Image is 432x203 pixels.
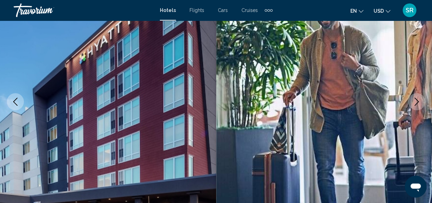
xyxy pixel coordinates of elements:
[190,8,204,13] a: Flights
[241,8,258,13] a: Cruises
[405,176,427,198] iframe: Button to launch messaging window
[350,6,363,16] button: Change language
[218,8,228,13] a: Cars
[14,3,153,17] a: Travorium
[401,3,418,17] button: User Menu
[160,8,176,13] a: Hotels
[406,7,414,14] span: SR
[374,6,390,16] button: Change currency
[350,8,357,14] span: en
[7,93,24,110] button: Previous image
[374,8,384,14] span: USD
[408,93,425,110] button: Next image
[265,5,273,16] button: Extra navigation items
